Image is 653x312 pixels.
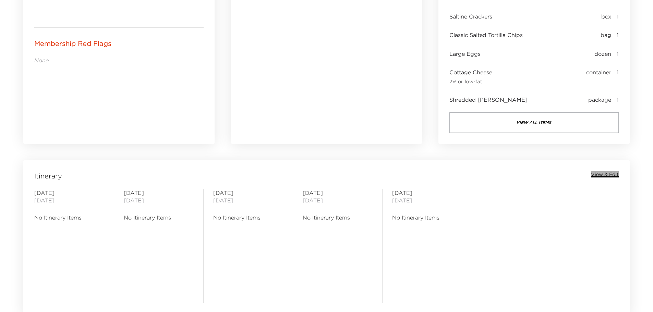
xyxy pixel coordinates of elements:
[617,96,619,103] span: 1
[34,197,104,204] span: [DATE]
[601,31,611,39] span: bag
[392,189,462,197] span: [DATE]
[617,50,619,58] span: 1
[449,68,492,76] span: Cottage Cheese
[449,79,492,85] span: 2% or low-fat
[588,96,611,103] span: package
[449,13,492,20] span: Saltine Crackers
[617,31,619,39] span: 1
[303,189,373,197] span: [DATE]
[124,189,194,197] span: [DATE]
[586,68,611,85] span: container
[124,197,194,204] span: [DATE]
[617,13,619,20] span: 1
[34,189,104,197] span: [DATE]
[34,39,111,48] p: Membership Red Flags
[392,197,462,204] span: [DATE]
[449,31,523,39] span: Classic Salted Tortilla Chips
[34,57,204,64] p: None
[591,171,619,178] button: View & Edit
[213,197,283,204] span: [DATE]
[449,112,619,133] button: view all items
[594,50,611,58] span: dozen
[34,214,104,221] span: No Itinerary Items
[601,13,611,20] span: box
[449,50,481,58] span: Large Eggs
[303,197,373,204] span: [DATE]
[617,68,619,85] span: 1
[392,214,462,221] span: No Itinerary Items
[34,171,62,181] span: Itinerary
[213,214,283,221] span: No Itinerary Items
[303,214,373,221] span: No Itinerary Items
[124,214,194,221] span: No Itinerary Items
[213,189,283,197] span: [DATE]
[449,96,528,103] span: Shredded [PERSON_NAME]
